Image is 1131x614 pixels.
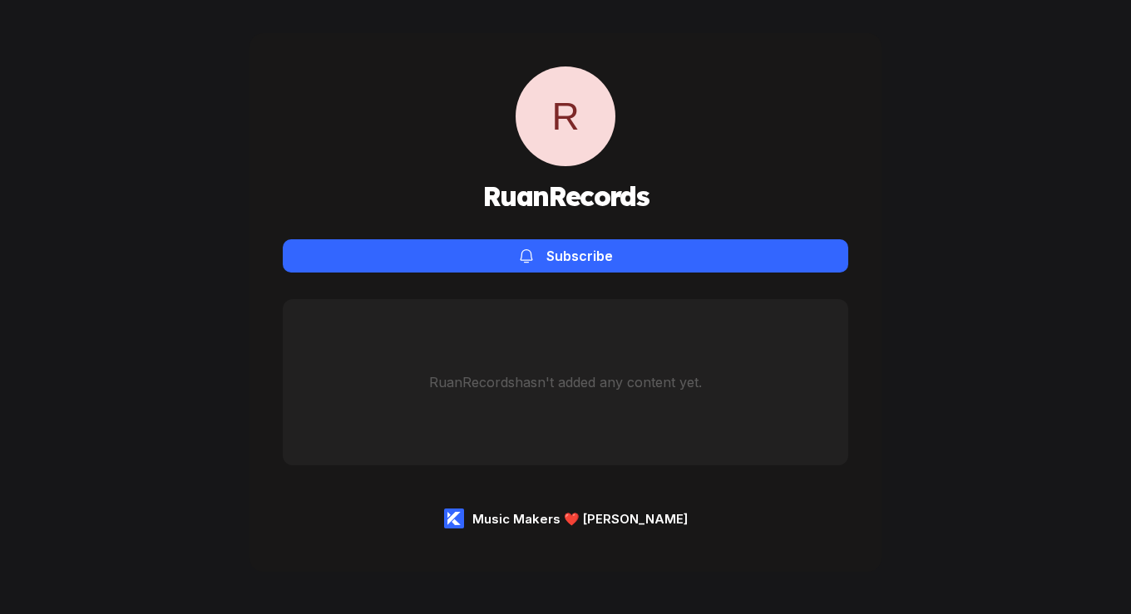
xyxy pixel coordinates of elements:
div: Subscribe [546,248,613,264]
span: R [516,66,615,166]
div: RuanRecords hasn't added any content yet. [429,374,702,391]
div: RuanRecords [516,66,615,166]
h1: RuanRecords [482,179,649,213]
a: Music Makers ❤️ [PERSON_NAME] [444,508,688,528]
button: Subscribe [283,239,848,273]
div: Music Makers ❤️ [PERSON_NAME] [472,511,688,527]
